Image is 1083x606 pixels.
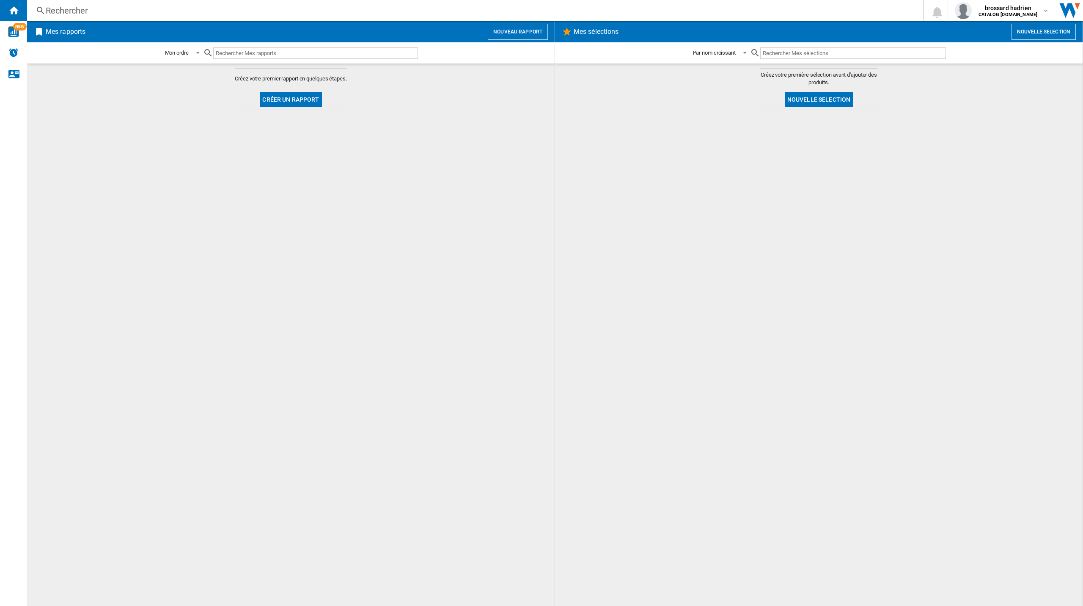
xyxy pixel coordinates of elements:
[979,4,1037,12] span: brossard hadrien
[213,47,418,59] input: Rechercher Mes rapports
[8,26,19,37] img: wise-card.svg
[8,47,19,58] img: alerts-logo.svg
[488,24,548,40] button: Nouveau rapport
[760,71,878,86] span: Créez votre première sélection avant d'ajouter des produits.
[572,24,620,40] h2: Mes sélections
[44,24,87,40] h2: Mes rapports
[13,23,27,30] span: NEW
[165,50,189,56] div: Mon ordre
[979,12,1037,17] b: CATALOG [DOMAIN_NAME]
[46,5,901,17] div: Rechercher
[260,92,322,107] button: Créer un rapport
[1012,24,1076,40] button: Nouvelle selection
[760,47,946,59] input: Rechercher Mes sélections
[785,92,853,107] button: Nouvelle selection
[235,75,346,83] span: Créez votre premier rapport en quelques étapes.
[955,2,972,19] img: profile.jpg
[693,50,736,56] div: Par nom croissant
